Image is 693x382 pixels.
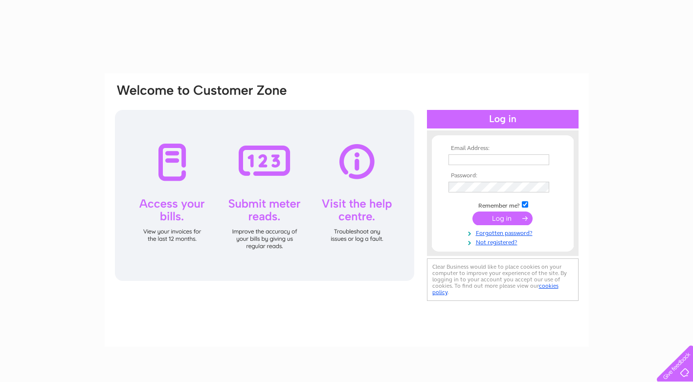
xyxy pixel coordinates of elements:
td: Remember me? [446,200,559,210]
th: Email Address: [446,145,559,152]
th: Password: [446,172,559,179]
input: Submit [472,212,533,225]
a: Not registered? [448,237,559,246]
div: Clear Business would like to place cookies on your computer to improve your experience of the sit... [427,258,579,301]
a: cookies policy [432,282,559,296]
a: Forgotten password? [448,228,559,237]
